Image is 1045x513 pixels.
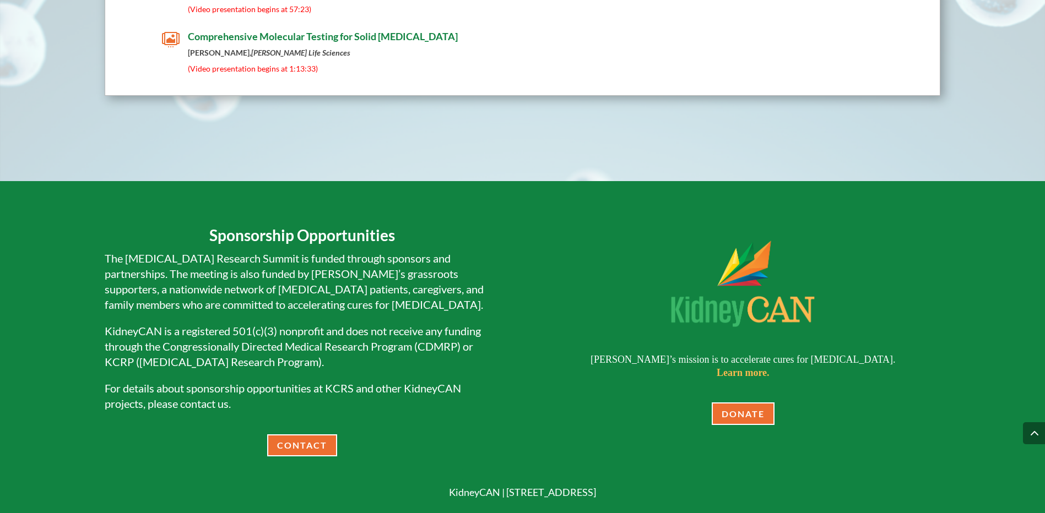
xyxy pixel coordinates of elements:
a: CONTACT [267,434,337,457]
p: For details about sponsorship opportunities at KCRS and other KidneyCAN projects, please contact us. [105,380,500,411]
span: (Video presentation begins at 57:23) [188,4,311,14]
img: Kidney Cancer Research Summit [644,214,842,354]
h3: Sponsorship Opportunities [105,225,500,250]
a: Learn more. [717,367,770,378]
em: [PERSON_NAME] Life Sciences [251,48,350,57]
span:  [162,31,180,48]
strong: [PERSON_NAME], [188,48,350,57]
p: [PERSON_NAME]’s mission is to accelerate cures for [MEDICAL_DATA]. [545,353,940,380]
span: (Video presentation begins at 1:13:33) [188,64,318,73]
span: Comprehensive Molecular Testing for Solid [MEDICAL_DATA] [188,30,458,42]
p: KidneyCAN is a registered 501(c)(3) nonprofit and does not receive any funding through the Congre... [105,323,500,380]
p: The [MEDICAL_DATA] Research Summit is funded through sponsors and partnerships. The meeting is al... [105,250,500,323]
a: DONATE [712,402,775,425]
